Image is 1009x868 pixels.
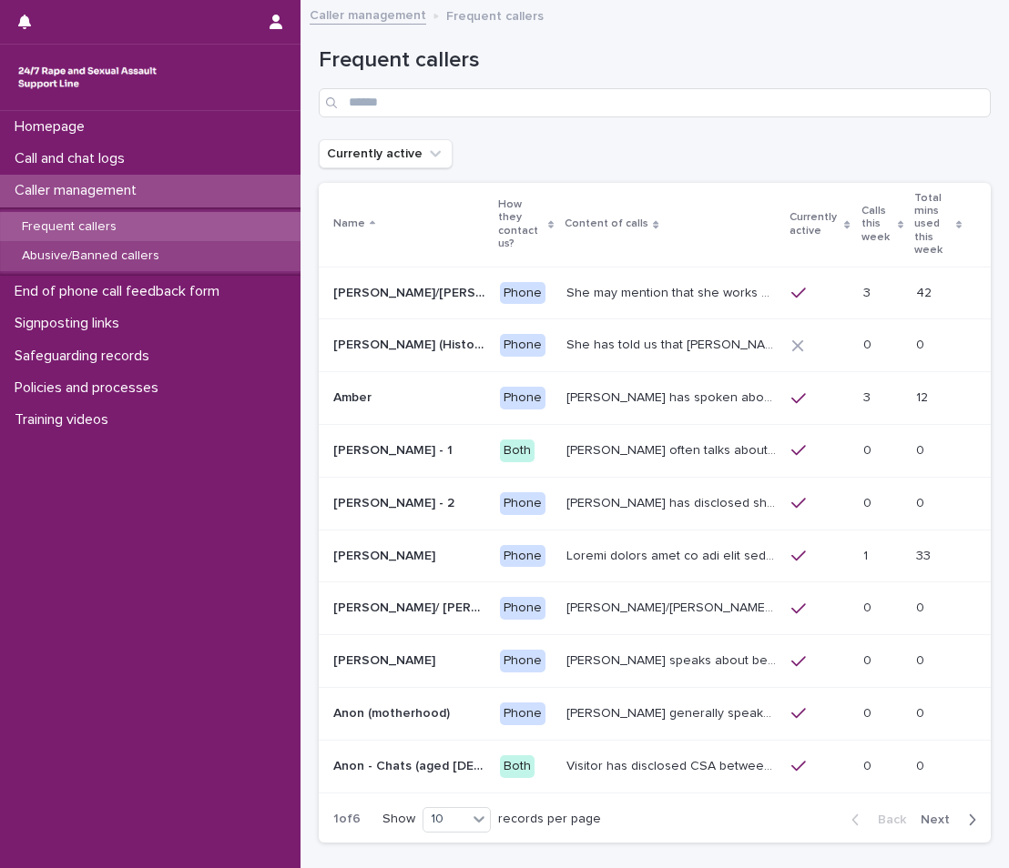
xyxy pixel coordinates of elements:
[333,755,489,774] p: Anon - Chats (aged 16 -17)
[500,650,545,672] div: Phone
[319,687,991,740] tr: Anon (motherhood)Anon (motherhood) Phone[PERSON_NAME] generally speaks conversationally about man...
[446,5,544,25] p: Frequent callers
[7,315,134,332] p: Signposting links
[566,334,780,353] p: She has told us that Prince Andrew was involved with her abuse. Men from Hollywood (or 'Hollywood...
[566,439,780,459] p: Amy often talks about being raped a night before or 2 weeks ago or a month ago. She also makes re...
[863,545,871,564] p: 1
[319,319,991,372] tr: [PERSON_NAME] (Historic Plan)[PERSON_NAME] (Historic Plan) PhoneShe has told us that [PERSON_NAME...
[916,387,932,406] p: 12
[319,372,991,425] tr: AmberAmber Phone[PERSON_NAME] has spoken about multiple experiences of [MEDICAL_DATA]. [PERSON_NA...
[861,201,893,247] p: Calls this week
[319,88,991,117] input: Search
[566,492,780,511] p: Amy has disclosed she has survived two rapes, one in the UK and the other in Australia in 2013. S...
[500,597,545,620] div: Phone
[916,650,928,669] p: 0
[863,387,874,406] p: 3
[319,582,991,635] tr: [PERSON_NAME]/ [PERSON_NAME][PERSON_NAME]/ [PERSON_NAME] Phone[PERSON_NAME]/[PERSON_NAME] often t...
[863,702,875,722] p: 0
[333,282,489,301] p: Abbie/Emily (Anon/'I don't know'/'I can't remember')
[498,812,601,827] p: records per page
[7,283,234,300] p: End of phone call feedback form
[333,214,365,234] p: Name
[913,812,991,828] button: Next
[333,334,489,353] p: Alison (Historic Plan)
[333,492,458,511] p: [PERSON_NAME] - 2
[498,195,544,255] p: How they contact us?
[916,282,935,301] p: 42
[423,810,467,829] div: 10
[863,282,874,301] p: 3
[914,188,952,261] p: Total mins used this week
[916,334,928,353] p: 0
[500,282,545,305] div: Phone
[319,635,991,688] tr: [PERSON_NAME][PERSON_NAME] Phone[PERSON_NAME] speaks about being raped and abused by the police a...
[566,755,780,774] p: Visitor has disclosed CSA between 9-12 years of age involving brother in law who lifted them out ...
[863,334,875,353] p: 0
[500,492,545,515] div: Phone
[333,545,439,564] p: [PERSON_NAME]
[310,4,426,25] a: Caller management
[863,439,875,459] p: 0
[566,282,780,301] p: She may mention that she works as a Nanny, looking after two children. Abbie / Emily has let us k...
[500,755,535,778] div: Both
[837,812,913,828] button: Back
[863,755,875,774] p: 0
[319,424,991,477] tr: [PERSON_NAME] - 1[PERSON_NAME] - 1 Both[PERSON_NAME] often talks about being raped a night before...
[7,182,151,199] p: Caller management
[916,597,928,616] p: 0
[565,214,648,234] p: Content of calls
[333,387,375,406] p: Amber
[7,150,139,167] p: Call and chat logs
[790,207,840,241] p: Currently active
[7,219,131,235] p: Frequent callers
[7,118,99,136] p: Homepage
[863,492,875,511] p: 0
[500,545,545,568] div: Phone
[333,702,454,722] p: Anon (motherhood)
[333,439,456,459] p: [PERSON_NAME] - 1
[319,139,453,168] button: Currently active
[319,477,991,530] tr: [PERSON_NAME] - 2[PERSON_NAME] - 2 Phone[PERSON_NAME] has disclosed she has survived two rapes, o...
[333,650,439,669] p: [PERSON_NAME]
[15,59,160,96] img: rhQMoQhaT3yELyF149Cw
[333,597,489,616] p: [PERSON_NAME]/ [PERSON_NAME]
[7,379,173,397] p: Policies and processes
[867,813,906,826] span: Back
[382,812,415,827] p: Show
[916,492,928,511] p: 0
[566,702,780,722] p: Caller generally speaks conversationally about many different things in her life and rarely speak...
[7,411,123,429] p: Training videos
[921,813,961,826] span: Next
[7,248,174,264] p: Abusive/Banned callers
[319,267,991,319] tr: [PERSON_NAME]/[PERSON_NAME] (Anon/'I don't know'/'I can't remember')[PERSON_NAME]/[PERSON_NAME] (...
[500,387,545,409] div: Phone
[319,797,375,842] p: 1 of 6
[500,439,535,462] div: Both
[916,545,934,564] p: 33
[566,387,780,406] p: Amber has spoken about multiple experiences of sexual abuse. Amber told us she is now 18 (as of 0...
[916,439,928,459] p: 0
[319,740,991,792] tr: Anon - Chats (aged [DEMOGRAPHIC_DATA])Anon - Chats (aged [DEMOGRAPHIC_DATA]) BothVisitor has disc...
[319,47,991,74] h1: Frequent callers
[863,597,875,616] p: 0
[7,348,164,365] p: Safeguarding records
[916,702,928,722] p: 0
[863,650,875,669] p: 0
[566,545,780,564] p: Andrew shared that he has been raped and beaten by a group of men in or near his home twice withi...
[319,530,991,582] tr: [PERSON_NAME][PERSON_NAME] PhoneLoremi dolors amet co adi elit seddo eiu tempor in u labor et dol...
[566,650,780,669] p: Caller speaks about being raped and abused by the police and her ex-husband of 20 years. She has ...
[500,334,545,357] div: Phone
[566,597,780,616] p: Anna/Emma often talks about being raped at gunpoint at the age of 13/14 by her ex-partner, aged 1...
[916,755,928,774] p: 0
[500,702,545,725] div: Phone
